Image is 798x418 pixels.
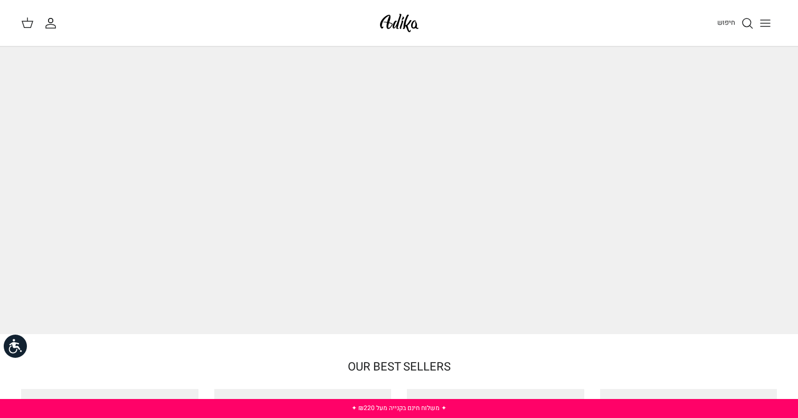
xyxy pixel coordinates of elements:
a: החשבון שלי [44,17,61,30]
span: חיפוש [717,17,735,27]
a: ✦ משלוח חינם בקנייה מעל ₪220 ✦ [351,403,446,413]
a: חיפוש [717,17,754,30]
a: OUR BEST SELLERS [348,359,451,376]
img: Adika IL [377,11,422,35]
button: Toggle menu [754,12,777,35]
